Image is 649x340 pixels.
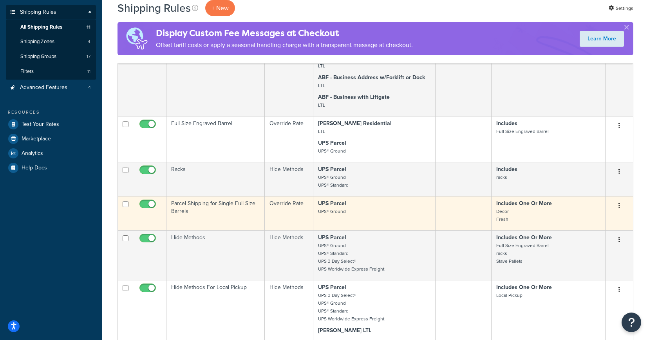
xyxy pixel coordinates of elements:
[6,35,96,49] a: Shipping Zones 4
[496,233,552,242] strong: Includes One Or More
[318,233,346,242] strong: UPS Parcel
[496,165,517,173] strong: Includes
[318,242,384,273] small: UPS® Ground UPS® Standard UPS 3 Day Select® UPS Worldwide Express Freight
[118,0,191,16] h1: Shipping Rules
[87,68,90,75] span: 11
[6,80,96,95] a: Advanced Features 4
[20,84,67,91] span: Advanced Features
[6,49,96,64] li: Shipping Groups
[166,31,265,116] td: Residential LTL Shipping
[622,313,641,332] button: Open Resource Center
[318,326,371,335] strong: [PERSON_NAME] LTL
[22,121,59,128] span: Test Your Rates
[318,147,346,155] small: UPS® Ground
[496,283,552,291] strong: Includes One Or More
[265,31,314,116] td: Hide Methods
[580,31,624,47] a: Learn More
[318,82,325,89] small: LTL
[318,119,392,127] strong: [PERSON_NAME] Residential
[20,38,54,45] span: Shipping Zones
[318,139,346,147] strong: UPS Parcel
[318,165,346,173] strong: UPS Parcel
[496,119,517,127] strong: Includes
[318,102,325,109] small: LTL
[318,174,349,189] small: UPS® Ground UPS® Standard
[6,80,96,95] li: Advanced Features
[20,68,34,75] span: Filters
[166,230,265,280] td: Hide Methods
[88,38,90,45] span: 4
[6,109,96,116] div: Resources
[318,128,325,135] small: LTL
[318,199,346,207] strong: UPS Parcel
[6,49,96,64] a: Shipping Groups 17
[6,146,96,160] a: Analytics
[6,20,96,35] a: All Shipping Rules 11
[496,242,549,265] small: Full Size Engraved Barrel racks Stave Pallets
[265,230,314,280] td: Hide Methods
[609,3,633,14] a: Settings
[20,9,56,16] span: Shipping Rules
[265,196,314,230] td: Override Rate
[318,73,425,82] strong: ABF - Business Address w/Forklift or Dock
[318,93,390,101] strong: ABF - Business with Liftgate
[6,20,96,35] li: All Shipping Rules
[6,5,96,80] li: Shipping Rules
[6,64,96,79] li: Filters
[265,162,314,196] td: Hide Methods
[22,136,51,142] span: Marketplace
[496,174,507,181] small: racks
[156,27,413,40] h4: Display Custom Fee Messages at Checkout
[6,5,96,20] a: Shipping Rules
[265,116,314,162] td: Override Rate
[6,35,96,49] li: Shipping Zones
[22,150,43,157] span: Analytics
[6,117,96,131] a: Test Your Rates
[318,292,384,322] small: UPS 3 Day Select® UPS® Ground UPS® Standard UPS Worldwide Express Freight
[496,208,509,223] small: Decor Fresh
[166,162,265,196] td: Racks
[6,132,96,146] a: Marketplace
[20,24,62,31] span: All Shipping Rules
[166,196,265,230] td: Parcel Shipping for Single Full Size Barrels
[118,22,156,55] img: duties-banner-06bc72dcb5fe05cb3f9472aba00be2ae8eb53ab6f0d8bb03d382ba314ac3c341.png
[318,62,325,69] small: LTL
[22,165,47,171] span: Help Docs
[6,161,96,175] a: Help Docs
[156,40,413,51] p: Offset tariff costs or apply a seasonal handling charge with a transparent message at checkout.
[166,116,265,162] td: Full Size Engraved Barrel
[20,53,56,60] span: Shipping Groups
[6,64,96,79] a: Filters 11
[496,292,522,299] small: Local Pickup
[496,128,549,135] small: Full Size Engraved Barrel
[87,53,90,60] span: 17
[496,199,552,207] strong: Includes One Or More
[318,283,346,291] strong: UPS Parcel
[88,84,91,91] span: 4
[87,24,90,31] span: 11
[318,208,346,215] small: UPS® Ground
